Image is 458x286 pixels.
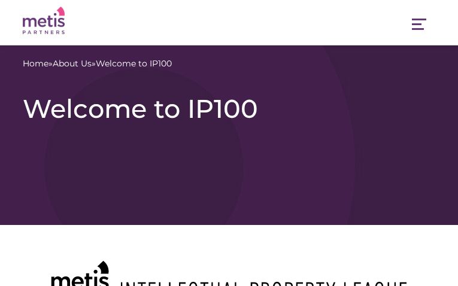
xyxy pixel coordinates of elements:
[53,57,92,70] a: About Us
[96,57,172,70] span: Welcome to IP100
[23,57,172,70] span: » »
[23,7,65,35] img: Metis Partners
[23,94,435,123] h1: Welcome to IP100
[23,57,48,70] a: Home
